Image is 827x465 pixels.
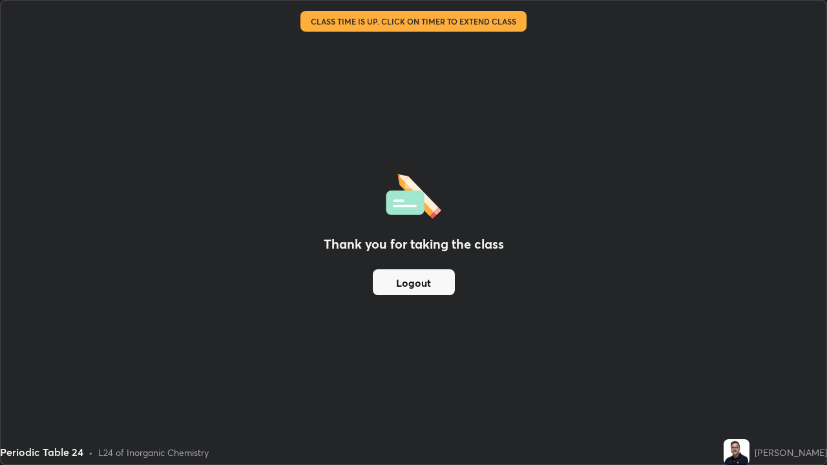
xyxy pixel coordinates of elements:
div: L24 of Inorganic Chemistry [98,446,209,459]
img: 3dc1d34bbd0749198e44da3d304f49f3.jpg [724,439,749,465]
img: offlineFeedback.1438e8b3.svg [386,170,441,219]
h2: Thank you for taking the class [324,234,504,254]
div: • [89,446,93,459]
div: [PERSON_NAME] [755,446,827,459]
button: Logout [373,269,455,295]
